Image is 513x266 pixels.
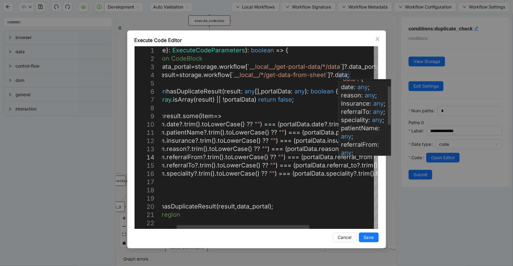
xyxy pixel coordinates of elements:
[327,162,357,169] span: referral_to
[202,121,241,128] span: toLowerCase
[338,234,352,241] span: Cancel
[287,153,299,161] span: ===
[135,194,154,203] div: 19
[358,170,370,177] span: trim
[368,83,370,91] span: ;
[374,36,381,42] button: Close
[270,137,276,144] span: ""
[135,104,154,112] div: 8
[167,145,187,152] span: reason
[142,55,202,62] span: //#region CodeBlock
[341,124,378,132] span: patientName
[283,153,286,161] span: )
[212,137,218,144] span: ().
[278,153,283,161] span: ""
[165,162,167,169] span: .
[142,211,180,218] span: //#endregion
[261,170,267,177] span: ??
[173,96,194,103] span: isArray
[260,121,262,128] span: )
[287,145,317,152] span: portalData
[341,141,378,148] span: referralFrom
[310,121,311,128] span: .
[171,96,173,103] span: .
[195,137,200,144] span: ?.
[135,129,154,137] div: 11
[255,88,261,95] span: [],
[301,153,303,161] span: (
[135,145,154,153] div: 13
[373,108,384,115] span: any
[373,162,379,169] span: ().
[317,145,319,152] span: .
[203,145,209,152] span: ().
[165,137,167,144] span: .
[336,129,375,136] span: patient_name
[135,112,154,121] div: 9
[165,170,167,177] span: .
[200,162,211,169] span: trim
[167,170,194,177] span: speciality
[204,129,209,136] span: ?.
[370,100,372,107] span: :
[324,121,329,128] span: ?.
[302,129,304,136] span: (
[269,170,275,177] span: ""
[219,63,245,70] span: workflow
[224,88,241,95] span: result
[135,227,154,236] div: 23
[342,63,349,70] span: ]?.
[341,133,352,140] span: any
[291,88,293,95] span: :
[269,203,273,210] span: );
[232,71,328,79] span: `__local__/*/get-data-from-sheet`
[255,121,260,128] span: ""
[279,162,291,169] span: ===
[359,233,379,242] button: Save
[135,79,154,88] div: 5
[195,162,200,169] span: ?.
[216,96,221,103] span: ||
[384,100,386,107] span: ;
[358,83,368,91] span: any
[311,88,334,95] span: boolean
[341,92,361,99] span: reason
[217,63,219,70] span: .
[135,203,154,211] div: 20
[276,162,278,169] span: )
[195,63,217,70] span: storage
[329,121,341,128] span: trim
[224,96,254,103] span: portalData
[244,88,255,95] span: any
[293,162,295,169] span: (
[335,153,373,161] span: referral_from
[203,71,230,79] span: workflow
[135,88,154,96] div: 6
[349,63,381,70] span: data_portal
[248,63,342,70] span: `__local__/get-portal-data/*/data`
[293,137,296,144] span: (
[341,108,370,115] span: referralTo
[305,88,309,95] span: ):
[201,112,214,120] span: item
[256,162,260,169] span: ()
[278,96,292,103] span: false
[209,129,220,136] span: trim
[280,137,292,144] span: ===
[294,88,305,95] span: any
[319,145,339,152] span: reason
[292,170,294,177] span: (
[194,170,199,177] span: ?.
[336,88,338,95] span: {
[251,47,274,54] span: boolean
[354,83,356,91] span: :
[325,137,327,144] span: .
[167,137,195,144] span: insurance
[347,71,349,79] span: ;
[199,112,201,120] span: (
[256,137,261,144] span: ()
[172,47,245,54] span: ExecuteCodeParameters
[226,129,265,136] span: toLowerCase
[160,203,216,210] span: hasDuplicateResult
